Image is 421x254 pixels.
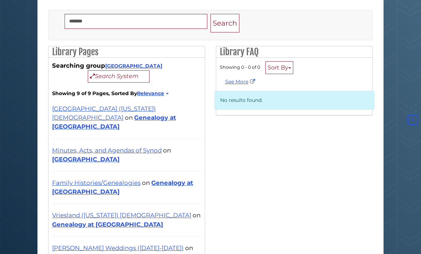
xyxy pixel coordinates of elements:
div: Searching group [52,61,201,83]
span: on [163,147,171,154]
a: Genealogy at [GEOGRAPHIC_DATA] [52,221,163,228]
a: Vriesland ([US_STATE]) [DEMOGRAPHIC_DATA] [52,212,191,219]
button: Sort By [265,61,293,74]
a: [GEOGRAPHIC_DATA] [52,156,120,163]
a: Family Histories/Genealogies [52,179,141,186]
a: [GEOGRAPHIC_DATA] [105,63,162,69]
button: Search System [88,70,149,83]
a: See More [225,78,257,85]
a: [GEOGRAPHIC_DATA] ([US_STATE]) [DEMOGRAPHIC_DATA] [52,105,156,121]
a: Minutes, Acts, and Agendas of Synod [52,147,162,154]
a: Back to Top [406,117,419,123]
h2: Library Pages [49,46,205,58]
span: on [193,212,201,219]
span: on [142,179,150,186]
span: Showing 0 - 0 of 0 [220,64,260,70]
a: [PERSON_NAME] Weddings ([DATE]-[DATE]) [52,244,184,252]
span: on [185,244,193,252]
button: Search [210,14,239,33]
a: Relevance [137,90,168,97]
span: on [125,114,133,121]
p: No results found. [214,91,374,110]
h2: Library FAQ [216,46,372,58]
strong: Showing 9 of 9 Pages, Sorted By [52,90,201,97]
